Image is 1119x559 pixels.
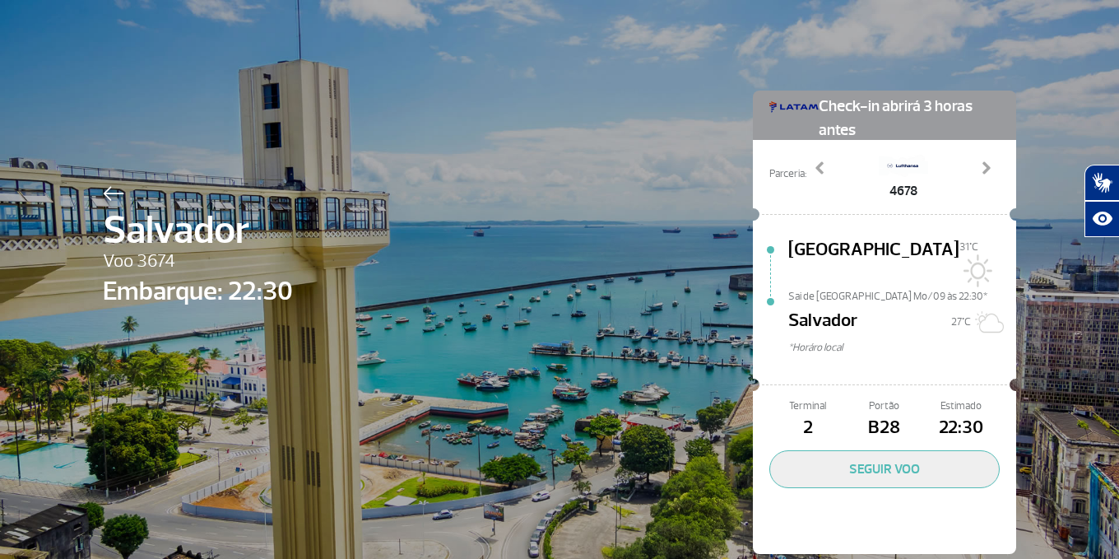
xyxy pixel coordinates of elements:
span: Check-in abrirá 3 horas antes [819,91,1000,142]
img: Sol com muitas nuvens [971,305,1004,338]
span: 2 [769,414,846,442]
span: 31°C [959,240,978,254]
span: Terminal [769,398,846,414]
span: Salvador [103,201,293,260]
span: Voo 3674 [103,248,293,276]
img: Sol [959,254,992,287]
span: Salvador [788,307,857,340]
span: Estimado [923,398,1000,414]
span: *Horáro local [788,340,1016,356]
button: Abrir tradutor de língua de sinais. [1084,165,1119,201]
button: SEGUIR VOO [769,450,1000,488]
button: Abrir recursos assistivos. [1084,201,1119,237]
span: Portão [846,398,922,414]
span: Parceria: [769,166,806,182]
span: [GEOGRAPHIC_DATA] [788,236,959,289]
span: 27°C [951,315,971,328]
span: B28 [846,414,922,442]
span: Sai de [GEOGRAPHIC_DATA] Mo/09 às 22:30* [788,289,1016,300]
span: Embarque: 22:30 [103,272,293,311]
div: Plugin de acessibilidade da Hand Talk. [1084,165,1119,237]
span: 4678 [879,181,928,201]
span: 22:30 [923,414,1000,442]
